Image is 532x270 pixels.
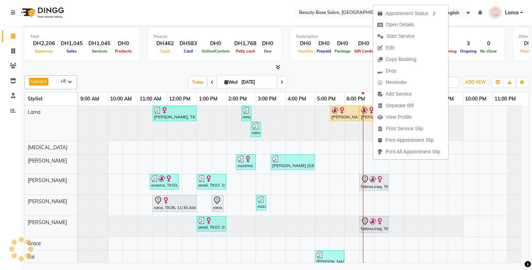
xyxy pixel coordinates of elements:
[153,196,196,211] div: rana, TK06, 11:30 AM-01:00 PM, Gel Refill
[478,40,499,48] div: 0
[212,196,223,211] div: rana, TK06, 01:30 PM-01:55 PM, gelish color
[33,49,55,54] span: Expenses
[386,21,414,28] span: Open Details
[386,44,394,51] span: Edit
[315,49,333,54] span: Prepaid
[316,251,344,265] div: [PERSON_NAME], TK04, 05:00 PM-06:00 PM, Classic massage
[296,40,315,48] div: DH0
[458,49,478,54] span: Ongoing
[377,11,383,16] img: apt_status.png
[79,94,101,104] a: 9:00 AM
[234,49,257,54] span: Petty cash
[167,94,192,104] a: 12:00 PM
[227,94,249,104] a: 2:00 PM
[377,91,383,97] img: add-service.png
[43,78,46,84] a: x
[237,155,255,169] div: ouzzma, TK08, 02:20 PM-03:00 PM, Hair Cut
[231,40,259,48] div: DH1,768
[159,49,172,54] span: Cash
[177,40,200,48] div: DH583
[197,175,225,188] div: amal, TK07, 01:00 PM-02:00 PM, Spa Manicure
[385,137,434,144] span: Print Appointment Slip
[113,49,134,54] span: Products
[478,49,499,54] span: No show
[138,94,163,104] a: 11:00 AM
[154,40,177,48] div: DH462
[296,34,392,40] div: Redemption
[251,123,260,136] div: rand, TK02, 02:50 PM-03:05 PM, [GEOGRAPHIC_DATA]
[331,107,358,120] div: [PERSON_NAME], TK05, 05:30 PM-06:30 PM, application of root
[108,94,134,104] a: 10:00 AM
[373,7,448,19] div: Appointment Status
[28,144,67,151] span: [MEDICAL_DATA]
[412,34,499,40] div: Appointment
[58,40,86,48] div: DH1,045
[296,49,315,54] span: Voucher
[28,96,42,102] span: Stylist
[385,90,412,98] span: Add Service
[182,49,195,54] span: Card
[259,40,276,48] div: DH0
[18,3,66,22] img: logo
[505,9,519,16] span: Lama
[28,219,67,226] span: [PERSON_NAME]
[113,40,134,48] div: DH0
[65,49,79,54] span: Sales
[386,79,407,86] span: Reminder
[493,94,518,104] a: 11:00 PM
[352,40,375,48] div: DH0
[28,198,67,205] span: [PERSON_NAME]
[385,148,440,155] span: Print All Appointment Slip
[463,77,487,87] button: ADD NEW
[386,67,396,75] span: Drop
[286,94,308,104] a: 4:00 PM
[262,49,273,54] span: Due
[30,34,134,40] div: Total
[271,155,314,169] div: [PERSON_NAME] [GEOGRAPHIC_DATA], TK10, 03:30 PM-05:00 PM, Blowdry Wavy
[239,77,274,88] input: 2025-09-03
[315,40,333,48] div: DH0
[153,107,196,120] div: [PERSON_NAME], TK01, 11:30 AM-01:00 PM, rinse colour,Blowdry classic
[90,49,109,54] span: Services
[189,77,207,88] span: Today
[28,109,40,115] span: Lama
[458,40,478,48] div: 3
[360,107,373,120] div: [PERSON_NAME], TK05, 06:30 PM-07:00 PM, Hair Trim
[386,125,423,132] span: Print Service Slip
[386,102,413,109] span: Separate Bill
[360,175,388,190] div: fatima.iraq, TK09, 06:30 PM-07:30 PM, Spa Manicure
[463,94,488,104] a: 10:00 PM
[257,196,265,209] div: ouzzma, TK08, 03:00 PM-03:20 PM, eyebrow
[333,49,352,54] span: Package
[386,56,416,63] span: Copy Booking
[242,107,251,120] div: rand, TK02, 02:30 PM-02:50 PM, eyebrow
[352,49,375,54] span: Gift Cards
[60,78,71,84] span: +8
[377,149,383,154] img: printall.png
[200,40,231,48] div: DH0
[360,217,388,232] div: fatima.iraq, TK09, 06:30 PM-07:30 PM, Spa Pedicure
[86,40,113,48] div: DH1,045
[489,6,501,19] img: Lama
[386,113,412,121] span: View Profile
[28,158,67,164] span: [PERSON_NAME]
[28,240,41,247] span: Grace
[386,33,415,40] span: Start Service
[197,217,225,230] div: amal, TK07, 01:00 PM-02:00 PM, Spa Pedicure
[377,138,383,143] img: printapt.png
[197,94,219,104] a: 1:00 PM
[315,94,337,104] a: 5:00 PM
[223,79,239,85] span: Wed
[150,175,178,188] div: aveena, TK03, 11:25 AM-12:25 PM, Spa Manicure
[200,49,231,54] span: Online/Custom
[333,40,352,48] div: DH0
[31,78,43,84] span: Lama
[30,40,58,48] div: DH2,206
[345,94,367,104] a: 6:00 PM
[28,177,67,184] span: [PERSON_NAME]
[465,79,486,85] span: ADD NEW
[256,94,278,104] a: 3:00 PM
[154,34,276,40] div: Finance
[28,254,34,260] span: Zai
